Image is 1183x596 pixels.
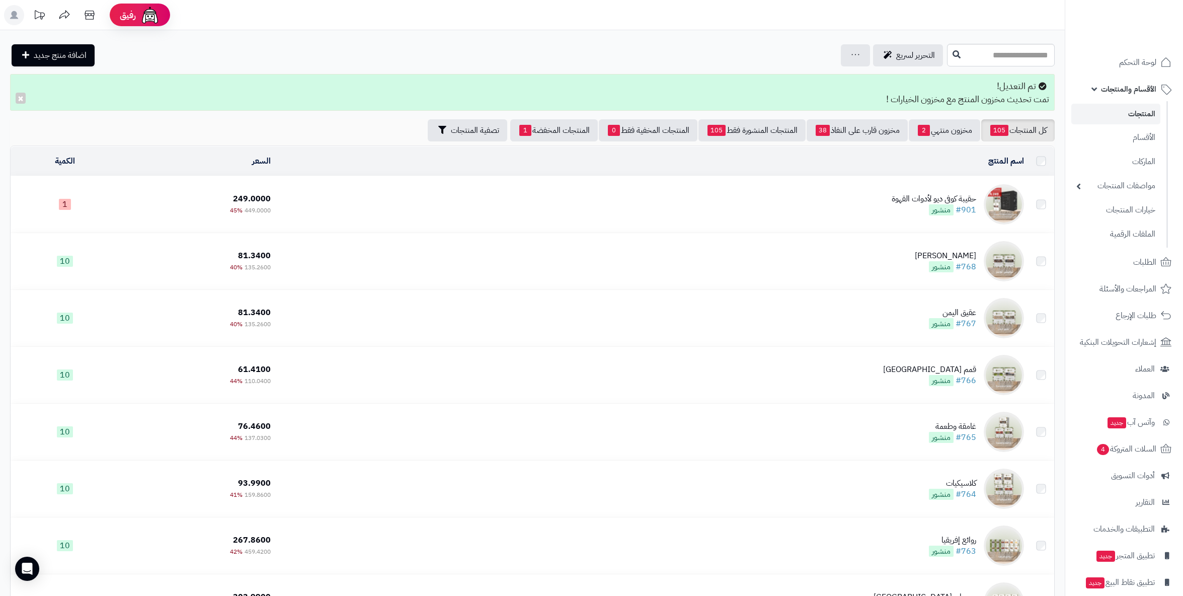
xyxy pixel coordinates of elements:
span: تطبيق نقاط البيع [1085,575,1155,589]
a: إشعارات التحويلات البنكية [1071,330,1177,354]
span: أدوات التسويق [1111,469,1155,483]
span: 38 [816,125,830,136]
span: 137.0300 [245,433,271,442]
span: 10 [57,540,73,551]
span: منشور [929,318,954,329]
span: 110.0400 [245,377,271,386]
a: تطبيق المتجرجديد [1071,544,1177,568]
div: غامقة وطعمة [929,421,976,432]
span: 1 [519,125,531,136]
button: تصفية المنتجات [428,119,507,141]
img: قمم إندونيسيا [984,355,1024,395]
a: التقارير [1071,490,1177,514]
span: التحرير لسريع [896,49,935,61]
span: المدونة [1133,389,1155,403]
a: العملاء [1071,357,1177,381]
a: مواصفات المنتجات [1071,175,1160,197]
span: إشعارات التحويلات البنكية [1080,335,1156,349]
span: التطبيقات والخدمات [1093,522,1155,536]
span: منشور [929,375,954,386]
span: لوحة التحكم [1119,55,1156,69]
div: حقيبة كوفي ديو لأدوات القهوة [892,193,976,205]
span: العملاء [1135,362,1155,376]
a: الماركات [1071,151,1160,173]
span: 2 [918,125,930,136]
span: منشور [929,546,954,557]
span: 159.8600 [245,490,271,499]
a: المنتجات المخفية فقط0 [599,119,697,141]
a: التطبيقات والخدمات [1071,517,1177,541]
span: تطبيق المتجر [1095,549,1155,563]
a: خيارات المنتجات [1071,199,1160,221]
span: 105 [707,125,726,136]
span: 41% [230,490,243,499]
span: منشور [929,489,954,500]
span: السلات المتروكة [1096,442,1156,456]
span: 135.2600 [245,263,271,272]
span: 10 [57,369,73,381]
span: 44% [230,433,243,442]
a: التحرير لسريع [873,44,943,66]
a: المنتجات [1071,104,1160,124]
span: 81.3400 [238,250,271,262]
img: عقيق اليمن [984,298,1024,338]
img: تركيش توينز [984,241,1024,281]
span: 44% [230,377,243,386]
button: × [16,93,26,104]
span: 10 [57,313,73,324]
span: 40% [230,320,243,329]
span: 45% [230,206,243,215]
span: 10 [57,426,73,437]
span: 1 [59,199,71,210]
div: تم التعديل! تمت تحديث مخزون المنتج مع مخزون الخيارات ! [10,74,1055,111]
span: 105 [990,125,1008,136]
a: #763 [956,545,976,557]
span: 459.4200 [245,547,271,556]
div: Open Intercom Messenger [15,557,39,581]
span: 10 [57,483,73,494]
a: اسم المنتج [988,155,1024,167]
span: 93.9900 [238,477,271,489]
span: التقارير [1136,495,1155,509]
a: اضافة منتج جديد [12,44,95,66]
span: منشور [929,432,954,443]
img: غامقة وطعمة [984,412,1024,452]
span: 4 [1097,444,1109,455]
a: المنتجات المنشورة فقط105 [698,119,806,141]
img: حقيبة كوفي ديو لأدوات القهوة [984,184,1024,225]
img: logo-2.png [1115,26,1173,47]
span: منشور [929,261,954,272]
a: المنتجات المخفضة1 [510,119,598,141]
img: ai-face.png [140,5,160,25]
img: روائع إفريقيا [984,526,1024,566]
span: 249.0000 [233,193,271,205]
a: مخزون قارب على النفاذ38 [807,119,908,141]
span: رفيق [120,9,136,21]
span: الطلبات [1133,255,1156,269]
span: 81.3400 [238,307,271,319]
a: المراجعات والأسئلة [1071,277,1177,301]
a: #765 [956,431,976,443]
span: 76.4600 [238,420,271,432]
a: لوحة التحكم [1071,50,1177,74]
a: الكمية [55,155,75,167]
span: اضافة منتج جديد [34,49,87,61]
a: السلات المتروكة4 [1071,437,1177,461]
a: #766 [956,375,976,387]
div: عقيق اليمن [929,307,976,319]
a: #768 [956,261,976,273]
div: روائع إفريقيا [929,535,976,546]
a: أدوات التسويق [1071,464,1177,488]
span: 10 [57,256,73,267]
span: طلبات الإرجاع [1116,309,1156,323]
a: تطبيق نقاط البيعجديد [1071,570,1177,594]
span: تصفية المنتجات [451,124,499,136]
span: 0 [608,125,620,136]
span: جديد [1096,551,1115,562]
span: 267.8600 [233,534,271,546]
a: تحديثات المنصة [27,5,52,28]
a: الملفات الرقمية [1071,223,1160,245]
a: #901 [956,204,976,216]
a: مخزون منتهي2 [909,119,980,141]
a: كل المنتجات105 [981,119,1055,141]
